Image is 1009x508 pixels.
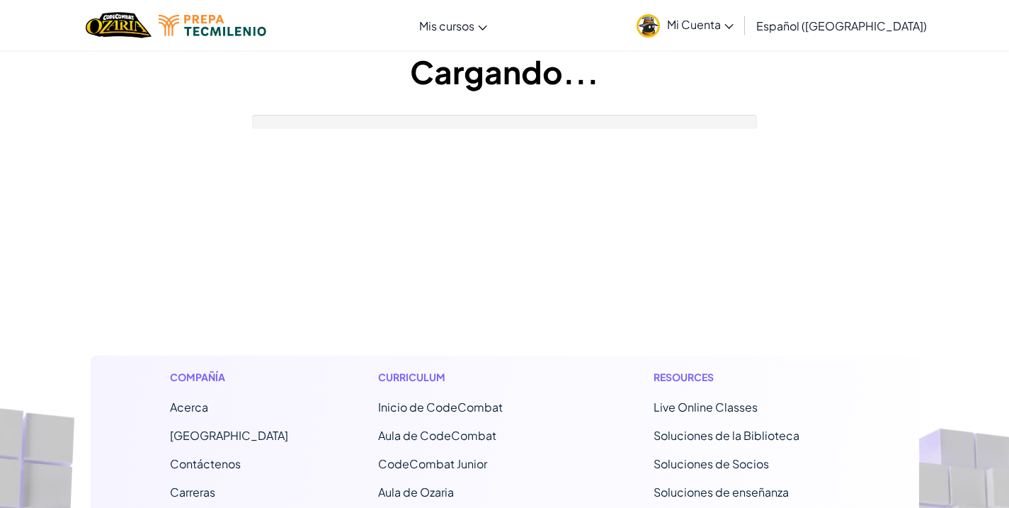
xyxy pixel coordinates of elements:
a: Acerca [170,400,208,414]
h1: Curriculum [378,370,564,385]
span: Mis cursos [419,18,474,33]
h1: Resources [654,370,840,385]
a: [GEOGRAPHIC_DATA] [170,428,288,443]
img: Home [86,11,152,40]
a: Carreras [170,485,215,499]
a: Ozaria by CodeCombat logo [86,11,152,40]
a: Soluciones de Socios [654,456,769,471]
span: Contáctenos [170,456,241,471]
img: Tecmilenio logo [159,15,266,36]
a: Soluciones de enseñanza [654,485,789,499]
a: Mis cursos [412,6,494,45]
a: Live Online Classes [654,400,758,414]
a: Mi Cuenta [629,3,741,47]
img: avatar [637,14,660,38]
a: Soluciones de la Biblioteca [654,428,799,443]
span: Español ([GEOGRAPHIC_DATA]) [756,18,927,33]
a: Aula de CodeCombat [378,428,496,443]
h1: Compañía [170,370,288,385]
span: Inicio de CodeCombat [378,400,503,414]
a: Español ([GEOGRAPHIC_DATA]) [749,6,934,45]
a: Aula de Ozaria [378,485,454,499]
span: Mi Cuenta [667,17,734,32]
a: CodeCombat Junior [378,456,487,471]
